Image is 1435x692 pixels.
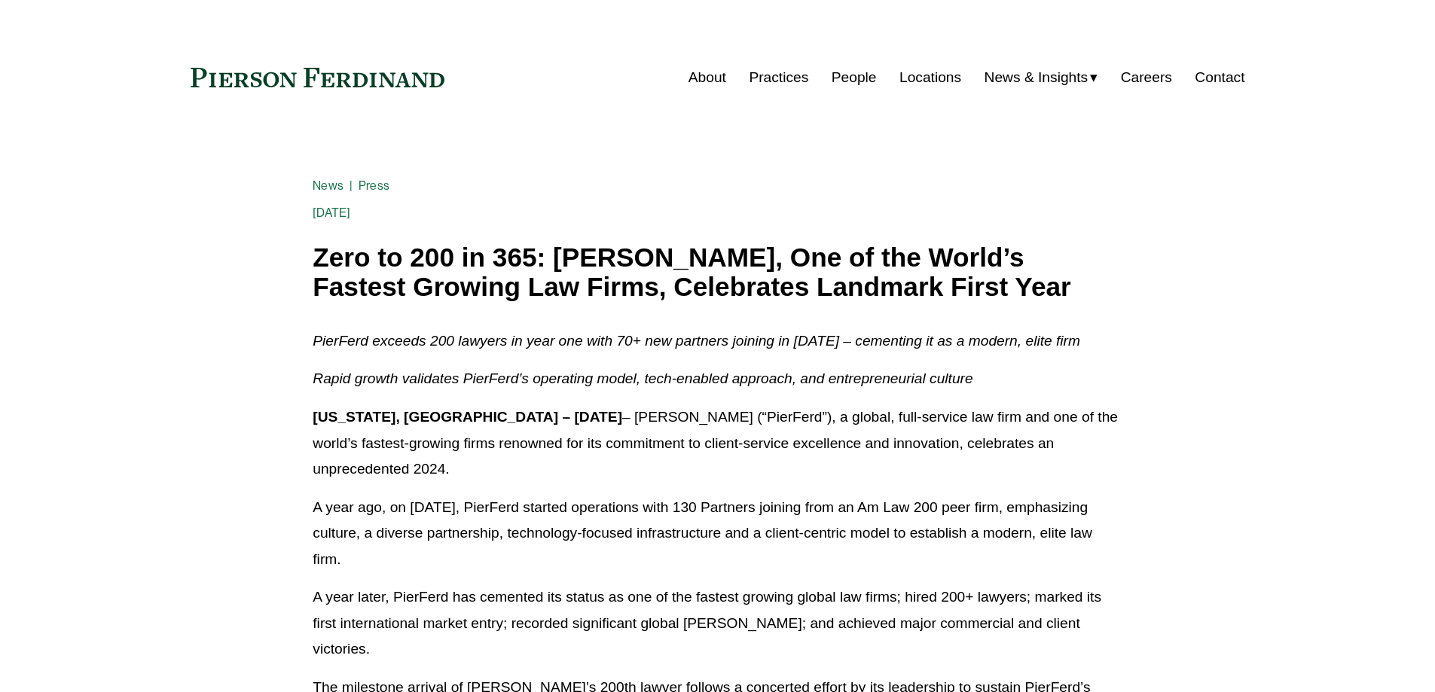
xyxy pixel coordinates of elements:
p: A year ago, on [DATE], PierFerd started operations with 130 Partners joining from an Am Law 200 p... [313,495,1122,573]
a: Locations [899,63,961,92]
strong: [US_STATE], [GEOGRAPHIC_DATA] – [DATE] [313,409,622,425]
p: – [PERSON_NAME] (“PierFerd”), a global, full-service law firm and one of the world’s fastest-grow... [313,404,1122,483]
a: People [832,63,877,92]
a: Press [359,178,389,193]
a: folder dropdown [985,63,1098,92]
em: PierFerd exceeds 200 lawyers in year one with 70+ new partners joining in [DATE] – cementing it a... [313,333,1080,349]
a: Contact [1195,63,1244,92]
p: A year later, PierFerd has cemented its status as one of the fastest growing global law firms; hi... [313,584,1122,663]
a: Careers [1121,63,1172,92]
span: [DATE] [313,206,350,220]
a: News [313,178,343,193]
em: Rapid growth validates PierFerd’s operating model, tech-enabled approach, and entrepreneurial cul... [313,370,972,386]
h1: Zero to 200 in 365: [PERSON_NAME], One of the World’s Fastest Growing Law Firms, Celebrates Landm... [313,243,1122,301]
a: Practices [749,63,808,92]
a: About [688,63,726,92]
span: News & Insights [985,65,1088,91]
